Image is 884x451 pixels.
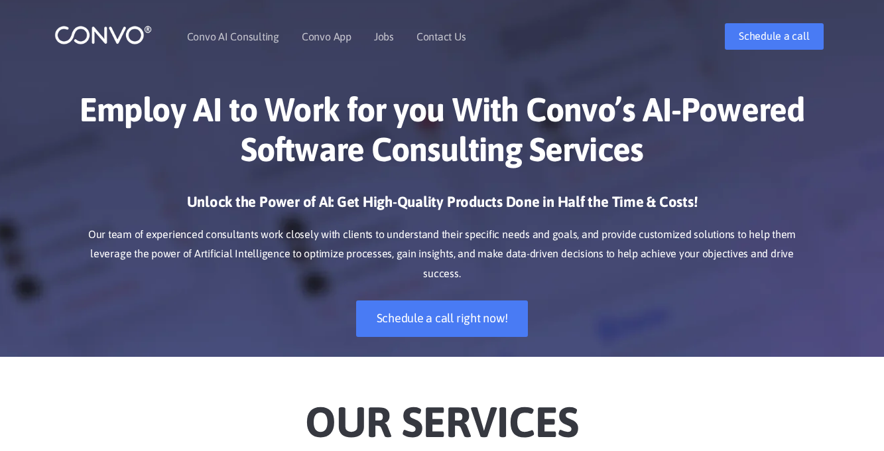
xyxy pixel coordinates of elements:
a: Contact Us [416,31,466,42]
p: Our team of experienced consultants work closely with clients to understand their specific needs ... [74,225,810,285]
a: Jobs [374,31,394,42]
a: Schedule a call right now! [356,300,529,337]
h2: Our Services [74,377,810,451]
img: logo_1.png [54,25,152,45]
a: Convo App [302,31,351,42]
h1: Employ AI to Work for you With Convo’s AI-Powered Software Consulting Services [74,90,810,179]
a: Schedule a call [725,23,823,50]
h3: Unlock the Power of AI: Get High-Quality Products Done in Half the Time & Costs! [74,192,810,222]
a: Convo AI Consulting [187,31,279,42]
